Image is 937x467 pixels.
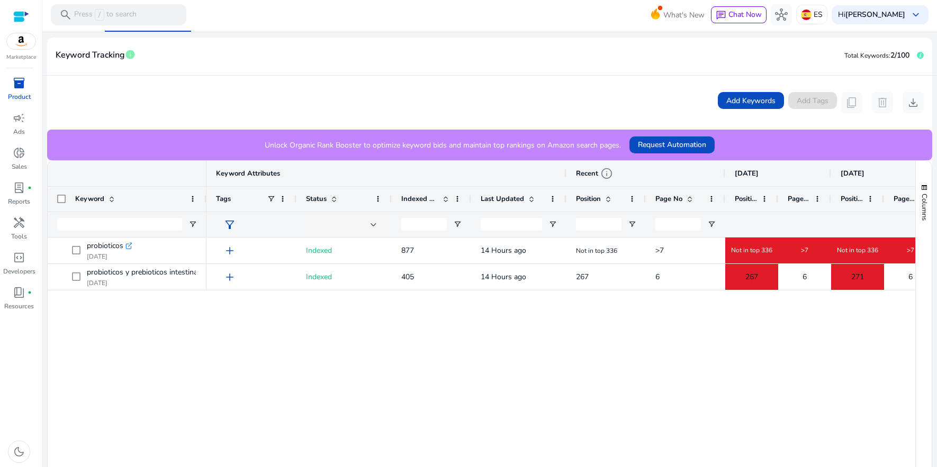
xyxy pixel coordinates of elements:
span: fiber_manual_record [28,186,32,190]
button: Add Keywords [718,92,784,109]
p: Sales [12,162,27,171]
p: Reports [8,197,30,206]
p: [DATE] [87,279,196,287]
input: Page No Filter Input [655,218,701,231]
span: Total Keywords: [844,51,890,60]
span: Not in top 336 [576,246,617,255]
span: Last Updated [481,194,524,204]
span: [DATE] [841,169,864,178]
p: ES [814,5,823,24]
span: 271 [851,266,864,288]
button: download [903,92,924,113]
span: filter_alt [223,218,236,231]
span: probioticos [87,239,123,253]
span: hub [775,8,788,21]
span: 14 Hours ago [481,272,526,282]
span: lab_profile [13,181,25,194]
span: Indexed [306,272,332,282]
span: Position [576,194,601,204]
span: 2/100 [890,50,909,60]
button: Request Automation [629,136,715,153]
span: inventory_2 [13,77,25,89]
input: Indexed Products Filter Input [401,218,447,231]
span: 6 [908,266,913,288]
p: Hi [838,11,905,19]
span: donut_small [13,146,25,159]
button: chatChat Now [711,6,767,23]
span: code_blocks [13,251,25,264]
span: Not in top 336 [837,246,878,254]
span: 405 [401,272,414,282]
span: Page No [788,194,810,204]
span: info [600,167,613,180]
button: Open Filter Menu [188,220,197,228]
span: Position [841,194,863,204]
p: Unlock Organic Rank Booster to optimize keyword bids and maintain top rankings on Amazon search p... [265,140,621,151]
span: 14 Hours ago [481,245,526,255]
span: Position [735,194,757,204]
p: [DATE] [87,252,132,261]
span: Status [306,194,327,204]
span: Request Automation [638,139,706,150]
span: dark_mode [13,445,25,458]
span: probioticos y prebioticos intestinales [87,265,207,280]
span: Indexed Products [401,194,438,204]
p: Press to search [74,9,137,21]
p: Resources [4,301,34,311]
span: >7 [907,246,914,254]
span: handyman [13,216,25,229]
p: Tools [11,232,27,241]
img: es.svg [801,10,812,20]
p: Product [8,92,31,102]
span: Keyword Tracking [56,46,125,65]
div: Recent [576,167,613,180]
span: Indexed [306,245,332,255]
span: Chat Now [728,10,762,20]
span: add [223,244,236,257]
span: >7 [655,245,664,255]
img: amazon.svg [7,33,35,49]
span: search [59,8,72,21]
p: Ads [13,127,25,136]
button: hub [771,4,792,25]
span: add [223,271,236,283]
span: info [125,49,136,60]
span: Columns [920,194,929,221]
span: [DATE] [735,169,759,178]
span: 877 [401,245,414,255]
button: Open Filter Menu [707,220,716,228]
input: Keyword Filter Input [57,218,182,231]
span: >7 [801,246,808,254]
button: Open Filter Menu [453,220,462,228]
span: keyboard_arrow_down [909,8,922,21]
span: Keyword [75,194,104,204]
span: Add Keywords [726,95,776,106]
span: Not in top 336 [731,246,772,254]
button: Open Filter Menu [548,220,557,228]
span: Page No [894,194,916,204]
span: fiber_manual_record [28,290,32,295]
span: chat [716,10,726,21]
span: Tags [216,194,231,204]
span: Keyword Attributes [216,169,280,178]
span: 6 [655,272,660,282]
span: 6 [803,266,807,288]
span: book_4 [13,286,25,299]
p: Marketplace [6,53,36,61]
p: Developers [3,267,35,276]
span: 267 [745,266,758,288]
input: Position Filter Input [576,218,621,231]
input: Last Updated Filter Input [481,218,542,231]
span: 267 [576,272,589,282]
span: download [907,96,920,109]
span: campaign [13,112,25,124]
button: Open Filter Menu [628,220,636,228]
span: What's New [663,6,705,24]
span: Page No [655,194,682,204]
span: / [95,9,104,21]
b: [PERSON_NAME] [845,10,905,20]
